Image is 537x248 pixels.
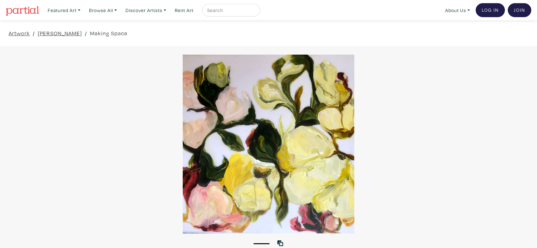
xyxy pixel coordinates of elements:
[476,3,505,17] a: Log In
[123,4,169,17] a: Discover Artists
[33,29,35,37] span: /
[508,3,531,17] a: Join
[90,29,127,37] a: Making Space
[442,4,473,17] a: About Us
[85,29,87,37] span: /
[172,4,196,17] a: Rent Art
[38,29,82,37] a: [PERSON_NAME]
[207,6,254,14] input: Search
[9,29,30,37] a: Artwork
[45,4,83,17] a: Featured Art
[254,243,269,244] button: 1 of 1
[86,4,120,17] a: Browse All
